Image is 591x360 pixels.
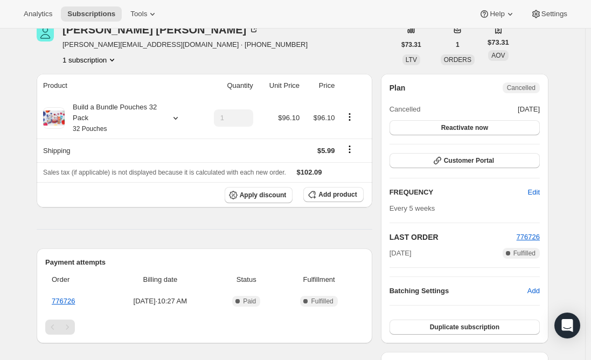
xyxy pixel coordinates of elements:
div: [PERSON_NAME] [PERSON_NAME] [62,24,259,35]
button: $73.31 [395,37,428,52]
span: [DATE] [390,248,412,259]
small: 32 Pouches [73,125,107,133]
button: Add [521,282,546,300]
button: Settings [524,6,574,22]
h2: FREQUENCY [390,187,528,198]
span: Cancelled [390,104,421,115]
span: Add product [318,190,357,199]
button: Customer Portal [390,153,540,168]
button: Edit [522,184,546,201]
th: Shipping [37,139,199,162]
span: Edit [528,187,540,198]
a: 776726 [517,233,540,241]
span: [DATE] [518,104,540,115]
span: Settings [541,10,567,18]
span: Billing date [109,274,212,285]
span: Cancelled [507,84,536,92]
span: 1 [456,40,460,49]
span: Fulfilled [311,297,333,306]
span: Duplicate subscription [430,323,499,331]
span: Meghan Hickey [37,24,54,41]
div: Open Intercom Messenger [554,313,580,338]
span: [DATE] · 10:27 AM [109,296,212,307]
nav: Pagination [45,320,364,335]
span: $73.31 [401,40,421,49]
div: Build a Bundle Pouches 32 Pack [65,102,162,134]
th: Quantity [199,74,256,98]
button: Analytics [17,6,59,22]
button: Product actions [341,111,358,123]
a: 776726 [52,297,75,305]
button: Apply discount [225,187,293,203]
button: Product actions [62,54,117,65]
span: Sales tax (if applicable) is not displayed because it is calculated with each new order. [43,169,286,176]
button: Help [472,6,522,22]
span: Add [527,286,540,296]
button: Reactivate now [390,120,540,135]
span: Analytics [24,10,52,18]
h2: Payment attempts [45,257,364,268]
span: [PERSON_NAME][EMAIL_ADDRESS][DOMAIN_NAME] · [PHONE_NUMBER] [62,39,308,50]
span: ORDERS [444,56,471,64]
th: Unit Price [256,74,303,98]
span: Every 5 weeks [390,204,435,212]
span: LTV [406,56,417,64]
h2: LAST ORDER [390,232,517,243]
span: AOV [491,52,505,59]
span: Customer Portal [444,156,494,165]
button: Duplicate subscription [390,320,540,335]
button: 1 [449,37,466,52]
th: Product [37,74,199,98]
span: Tools [130,10,147,18]
button: 776726 [517,232,540,243]
button: Tools [124,6,164,22]
span: $96.10 [314,114,335,122]
button: Shipping actions [341,143,358,155]
th: Order [45,268,106,292]
button: Add product [303,187,363,202]
span: Reactivate now [441,123,488,132]
span: Apply discount [240,191,287,199]
span: Status [218,274,275,285]
span: Fulfilled [513,249,536,258]
span: $5.99 [317,147,335,155]
span: Paid [243,297,256,306]
th: Price [303,74,338,98]
span: Help [490,10,504,18]
h2: Plan [390,82,406,93]
span: $73.31 [488,37,509,48]
span: Fulfillment [281,274,357,285]
span: $96.10 [278,114,300,122]
span: Subscriptions [67,10,115,18]
button: Subscriptions [61,6,122,22]
span: $102.09 [297,168,322,176]
h6: Batching Settings [390,286,527,296]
